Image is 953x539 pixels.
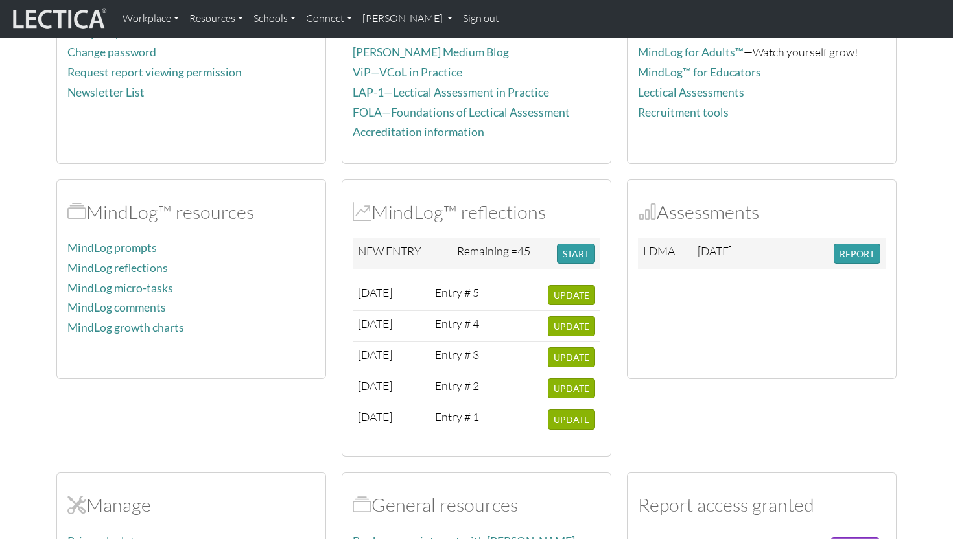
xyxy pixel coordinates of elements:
span: Resources [353,493,371,516]
span: MindLog [353,200,371,224]
span: Assessments [638,200,657,224]
a: Sign out [458,5,504,32]
h2: Manage [67,494,315,516]
a: Accreditation information [353,125,484,139]
a: LAP-1—Lectical Assessment in Practice [353,86,549,99]
a: FOLA—Foundations of Lectical Assessment [353,106,570,119]
span: [DATE] [358,316,392,330]
td: Remaining = [452,238,552,269]
span: [DATE] [358,378,392,393]
a: ViP—VCoL in Practice [353,65,462,79]
a: [PERSON_NAME] [357,5,458,32]
td: LDMA [638,238,692,269]
span: UPDATE [554,321,589,332]
a: Micro-VCoL Maker™ [638,26,741,40]
a: [PERSON_NAME] Medium Blog [353,45,509,59]
p: —Watch yourself grow! [638,43,886,62]
td: Entry # 1 [430,404,488,435]
a: MindLog reflections [67,261,168,275]
h2: Assessments [638,201,886,224]
td: Entry # 2 [430,373,488,404]
td: NEW ENTRY [353,238,452,269]
a: Edit your personal information [67,26,222,40]
button: START [557,244,595,264]
span: Manage [67,493,86,516]
button: UPDATE [548,316,595,336]
span: MindLog™ resources [67,200,86,224]
span: [DATE] [358,285,392,299]
button: UPDATE [548,285,595,305]
td: Entry # 4 [430,311,488,342]
a: MindLog growth charts [67,321,184,334]
h2: MindLog™ resources [67,201,315,224]
button: REPORT [834,244,880,264]
span: UPDATE [554,352,589,363]
span: 45 [517,244,530,258]
span: [DATE] [358,347,392,361]
span: UPDATE [554,383,589,394]
a: Connect [301,5,357,32]
a: Recruitment tools [638,106,729,119]
h2: Report access granted [638,494,886,516]
a: MindLog™ for Educators [638,65,761,79]
a: Newsletter List [67,86,145,99]
h2: General resources [353,494,600,516]
a: MindLog for Adults™ [638,45,744,59]
td: Entry # 5 [430,280,488,311]
span: [DATE] [698,244,732,258]
a: Good in a crisis micro-VCoLs [353,26,495,40]
span: UPDATE [554,414,589,425]
a: Workplace [117,5,184,32]
button: UPDATE [548,409,595,430]
a: MindLog micro-tasks [67,281,173,295]
a: Change password [67,45,156,59]
a: MindLog prompts [67,241,157,255]
span: UPDATE [554,290,589,301]
span: [DATE] [358,409,392,424]
a: Resources [184,5,248,32]
a: Request report viewing permission [67,65,242,79]
button: UPDATE [548,347,595,367]
button: UPDATE [548,378,595,398]
td: Entry # 3 [430,342,488,373]
a: Lectical Assessments [638,86,744,99]
img: lecticalive [10,6,107,31]
a: Schools [248,5,301,32]
h2: MindLog™ reflections [353,201,600,224]
a: MindLog comments [67,301,166,314]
